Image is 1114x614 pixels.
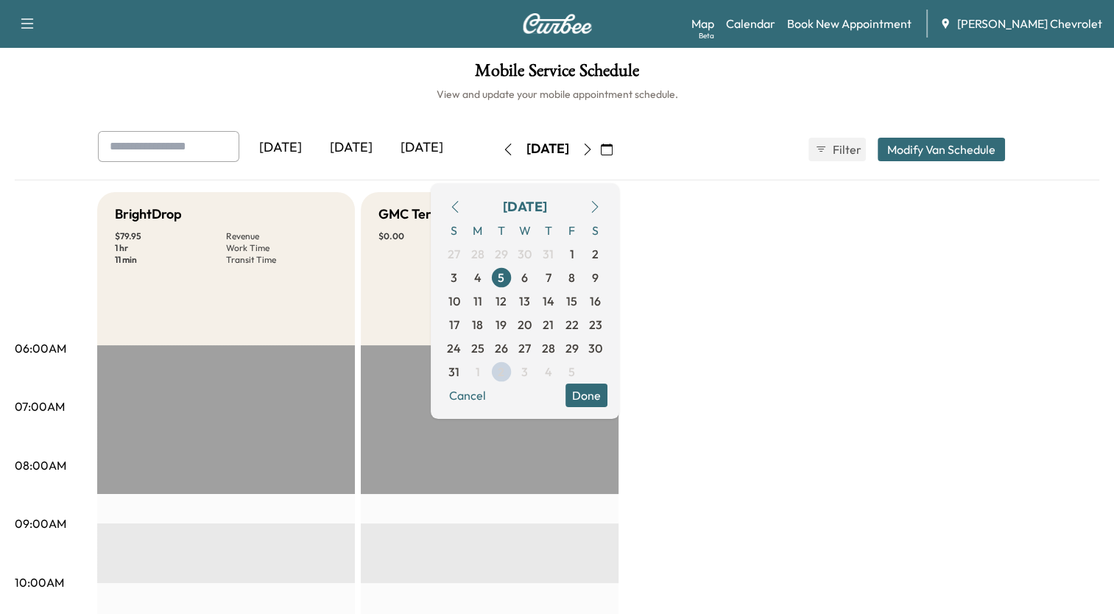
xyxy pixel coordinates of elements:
span: 15 [566,292,577,310]
span: 1 [476,363,480,381]
span: 21 [543,316,554,334]
p: $ 0.00 [378,230,490,242]
span: 9 [592,269,599,286]
span: 27 [518,339,531,357]
span: 5 [568,363,575,381]
p: Work Time [226,242,337,254]
div: [DATE] [316,131,387,165]
span: 3 [451,269,457,286]
span: [PERSON_NAME] Chevrolet [957,15,1102,32]
span: 31 [543,245,554,263]
img: Curbee Logo [522,13,593,34]
span: 30 [518,245,532,263]
p: Transit Time [226,254,337,266]
span: 24 [447,339,461,357]
span: 22 [565,316,579,334]
span: M [466,219,490,242]
h5: GMC Terrain [378,204,455,225]
span: 26 [495,339,508,357]
p: 06:00AM [15,339,66,357]
span: T [490,219,513,242]
span: 19 [496,316,507,334]
button: Cancel [443,384,493,407]
span: 23 [589,316,602,334]
span: 25 [471,339,484,357]
p: $ 79.95 [115,230,226,242]
a: MapBeta [691,15,714,32]
button: Done [565,384,607,407]
span: 11 [473,292,482,310]
a: Book New Appointment [787,15,912,32]
div: Beta [699,30,714,41]
p: 11 min [115,254,226,266]
p: 09:00AM [15,515,66,532]
span: 18 [472,316,483,334]
span: T [537,219,560,242]
span: 31 [448,363,459,381]
p: 1 hr [115,242,226,254]
p: 07:00AM [15,398,65,415]
span: 2 [592,245,599,263]
span: F [560,219,584,242]
span: 8 [568,269,575,286]
span: S [584,219,607,242]
p: 08:00AM [15,456,66,474]
button: Modify Van Schedule [878,138,1005,161]
span: 29 [565,339,579,357]
span: S [443,219,466,242]
a: Calendar [726,15,775,32]
div: [DATE] [503,197,547,217]
div: [DATE] [245,131,316,165]
span: 29 [495,245,508,263]
div: [DATE] [387,131,457,165]
span: 27 [448,245,460,263]
span: 1 [570,245,574,263]
p: 10:00AM [15,574,64,591]
span: 28 [471,245,484,263]
h5: BrightDrop [115,204,182,225]
p: Revenue [226,230,337,242]
span: 7 [546,269,551,286]
h6: View and update your mobile appointment schedule. [15,87,1099,102]
span: Filter [833,141,859,158]
span: 30 [588,339,602,357]
span: 28 [542,339,555,357]
span: 2 [498,363,504,381]
span: 4 [545,363,552,381]
span: 10 [448,292,460,310]
span: 6 [521,269,528,286]
h1: Mobile Service Schedule [15,62,1099,87]
span: 14 [543,292,554,310]
span: 20 [518,316,532,334]
span: 4 [474,269,482,286]
span: 3 [521,363,528,381]
span: 12 [496,292,507,310]
span: 13 [519,292,530,310]
span: 5 [498,269,504,286]
div: [DATE] [526,140,569,158]
span: 16 [590,292,601,310]
span: W [513,219,537,242]
span: 17 [449,316,459,334]
button: Filter [808,138,866,161]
